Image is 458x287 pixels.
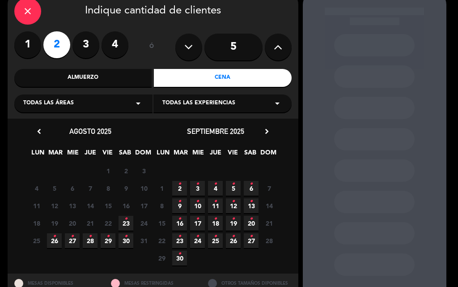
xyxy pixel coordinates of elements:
[208,216,223,231] span: 18
[119,181,133,196] span: 9
[190,181,205,196] span: 3
[136,233,151,248] span: 31
[137,31,166,63] div: ó
[47,216,62,231] span: 19
[154,69,292,87] div: Cena
[208,181,223,196] span: 4
[14,31,41,58] label: 1
[172,251,187,266] span: 30
[196,229,199,244] i: •
[154,198,169,213] span: 8
[154,216,169,231] span: 15
[196,194,199,209] i: •
[172,233,187,248] span: 23
[154,181,169,196] span: 1
[102,31,128,58] label: 4
[226,216,241,231] span: 19
[65,216,80,231] span: 20
[232,229,235,244] i: •
[124,212,127,226] i: •
[226,198,241,213] span: 12
[29,216,44,231] span: 18
[214,212,217,226] i: •
[14,69,152,87] div: Almuerzo
[69,127,111,136] span: agosto 2025
[156,147,170,162] span: LUN
[214,194,217,209] i: •
[250,212,253,226] i: •
[173,147,188,162] span: MAR
[214,229,217,244] i: •
[71,229,74,244] i: •
[244,198,259,213] span: 13
[162,99,235,108] span: Todas las experiencias
[29,181,44,196] span: 4
[226,181,241,196] span: 5
[83,198,98,213] span: 14
[83,233,98,248] span: 28
[178,212,181,226] i: •
[208,147,223,162] span: JUE
[30,147,45,162] span: LUN
[119,163,133,178] span: 2
[135,147,150,162] span: DOM
[262,233,276,248] span: 28
[178,194,181,209] i: •
[101,163,115,178] span: 1
[172,198,187,213] span: 9
[272,98,283,109] i: arrow_drop_down
[136,198,151,213] span: 17
[119,198,133,213] span: 16
[214,177,217,191] i: •
[243,147,258,162] span: SAB
[47,233,62,248] span: 26
[89,229,92,244] i: •
[244,233,259,248] span: 27
[83,147,98,162] span: JUE
[133,98,144,109] i: arrow_drop_down
[119,216,133,231] span: 23
[172,181,187,196] span: 2
[72,31,99,58] label: 3
[178,247,181,261] i: •
[101,216,115,231] span: 22
[232,212,235,226] i: •
[187,127,244,136] span: septiembre 2025
[136,181,151,196] span: 10
[190,198,205,213] span: 10
[47,198,62,213] span: 12
[23,99,74,108] span: Todas las áreas
[47,181,62,196] span: 5
[101,233,115,248] span: 29
[83,216,98,231] span: 21
[190,233,205,248] span: 24
[154,251,169,266] span: 29
[65,198,80,213] span: 13
[208,198,223,213] span: 11
[100,147,115,162] span: VIE
[225,147,240,162] span: VIE
[262,216,276,231] span: 21
[244,216,259,231] span: 20
[101,198,115,213] span: 15
[260,147,275,162] span: DOM
[244,181,259,196] span: 6
[250,229,253,244] i: •
[262,181,276,196] span: 7
[232,177,235,191] i: •
[119,233,133,248] span: 30
[118,147,132,162] span: SAB
[178,229,181,244] i: •
[53,229,56,244] i: •
[232,194,235,209] i: •
[65,233,80,248] span: 27
[48,147,63,162] span: MAR
[250,177,253,191] i: •
[262,127,271,136] i: chevron_right
[29,198,44,213] span: 11
[208,233,223,248] span: 25
[191,147,205,162] span: MIE
[178,177,181,191] i: •
[124,229,127,244] i: •
[262,198,276,213] span: 14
